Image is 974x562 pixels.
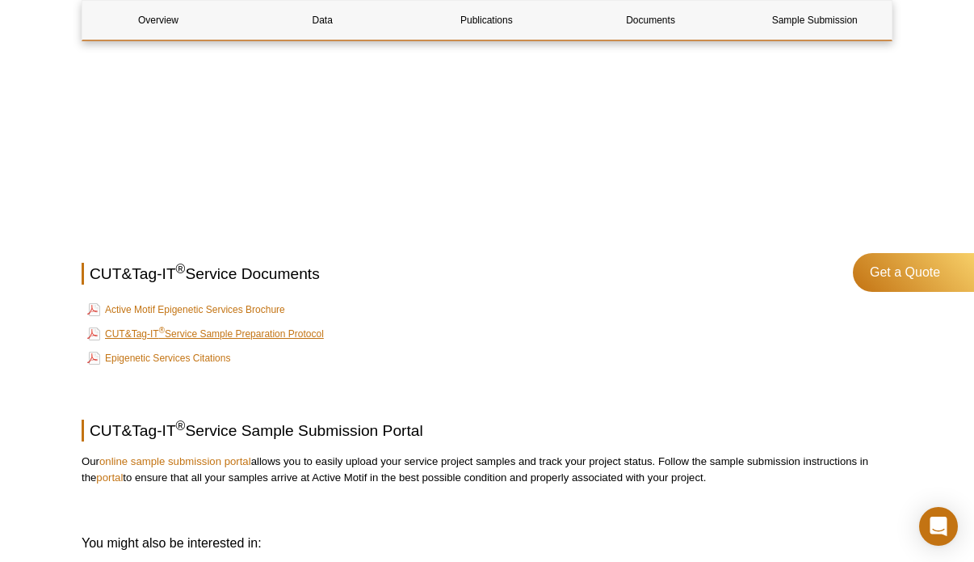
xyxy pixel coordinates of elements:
[82,454,892,486] p: Our allows you to easily upload your service project samples and track your project status. Follo...
[87,324,324,344] a: CUT&Tag-IT®Service Sample Preparation Protocol
[176,261,186,275] sup: ®
[919,507,958,546] div: Open Intercom Messenger
[82,263,892,285] h2: CUT&Tag-IT Service Documents
[739,1,891,40] a: Sample Submission
[176,418,186,432] sup: ®
[96,471,123,484] a: portal
[853,253,974,292] a: Get a Quote
[246,1,398,40] a: Data
[410,1,562,40] a: Publications
[99,455,251,467] a: online sample submission portal
[82,534,892,553] h3: You might also be interested in:
[159,326,165,335] sup: ®
[82,420,892,442] h2: CUT&Tag-IT Service Sample Submission Portal
[87,349,230,368] a: Epigenetic Services Citations
[575,1,727,40] a: Documents
[87,300,285,319] a: Active Motif Epigenetic Services Brochure
[82,1,234,40] a: Overview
